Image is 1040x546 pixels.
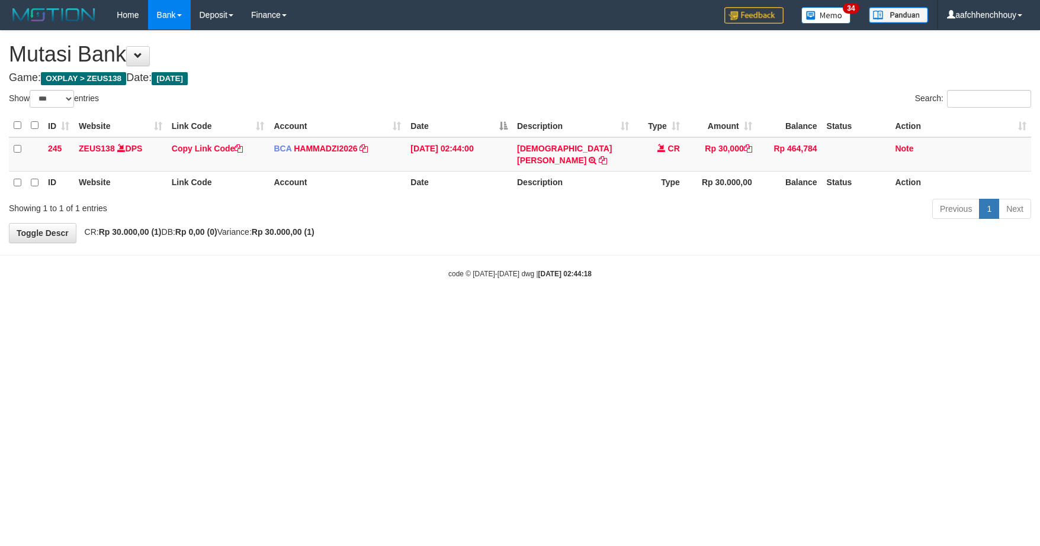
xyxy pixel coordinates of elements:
[43,171,74,194] th: ID
[9,90,99,108] label: Show entries
[890,114,1031,137] th: Action: activate to sort column ascending
[9,223,76,243] a: Toggle Descr
[74,137,167,172] td: DPS
[48,144,62,153] span: 245
[757,137,822,172] td: Rp 464,784
[252,227,314,237] strong: Rp 30.000,00 (1)
[538,270,592,278] strong: [DATE] 02:44:18
[30,90,74,108] select: Showentries
[915,90,1031,108] label: Search:
[9,6,99,24] img: MOTION_logo.png
[979,199,999,219] a: 1
[512,171,634,194] th: Description
[9,72,1031,84] h4: Game: Date:
[999,199,1031,219] a: Next
[599,156,607,165] a: Copy MUHAMMAD FAL to clipboard
[634,171,685,194] th: Type
[668,144,680,153] span: CR
[172,144,243,153] a: Copy Link Code
[517,144,612,165] a: [DEMOGRAPHIC_DATA][PERSON_NAME]
[79,144,115,153] a: ZEUS138
[757,114,822,137] th: Balance
[167,114,269,137] th: Link Code: activate to sort column ascending
[448,270,592,278] small: code © [DATE]-[DATE] dwg |
[274,144,291,153] span: BCA
[932,199,980,219] a: Previous
[685,137,757,172] td: Rp 30,000
[74,171,167,194] th: Website
[890,171,1031,194] th: Action
[152,72,188,85] span: [DATE]
[406,114,512,137] th: Date: activate to sort column descending
[79,227,314,237] span: CR: DB: Variance:
[512,114,634,137] th: Description: activate to sort column ascending
[757,171,822,194] th: Balance
[947,90,1031,108] input: Search:
[294,144,357,153] a: HAMMADZI2026
[269,114,406,137] th: Account: activate to sort column ascending
[167,171,269,194] th: Link Code
[175,227,217,237] strong: Rp 0,00 (0)
[74,114,167,137] th: Website: activate to sort column ascending
[895,144,913,153] a: Note
[9,43,1031,66] h1: Mutasi Bank
[99,227,162,237] strong: Rp 30.000,00 (1)
[724,7,784,24] img: Feedback.jpg
[685,114,757,137] th: Amount: activate to sort column ascending
[822,171,891,194] th: Status
[801,7,851,24] img: Button%20Memo.svg
[406,171,512,194] th: Date
[869,7,928,23] img: panduan.png
[685,171,757,194] th: Rp 30.000,00
[41,72,126,85] span: OXPLAY > ZEUS138
[9,198,425,214] div: Showing 1 to 1 of 1 entries
[822,114,891,137] th: Status
[43,114,74,137] th: ID: activate to sort column ascending
[406,137,512,172] td: [DATE] 02:44:00
[843,3,859,14] span: 34
[359,144,368,153] a: Copy HAMMADZI2026 to clipboard
[744,144,752,153] a: Copy Rp 30,000 to clipboard
[634,114,685,137] th: Type: activate to sort column ascending
[269,171,406,194] th: Account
